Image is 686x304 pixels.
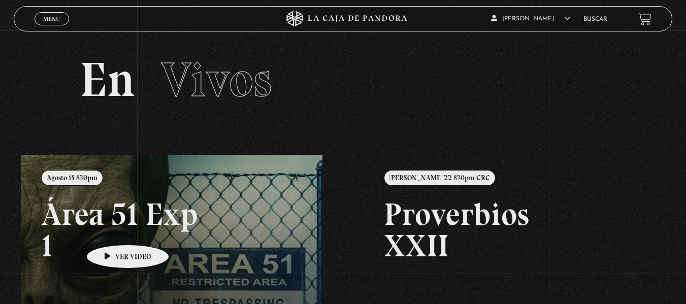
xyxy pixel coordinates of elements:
[638,12,651,25] a: View your shopping cart
[491,16,570,22] span: [PERSON_NAME]
[583,16,607,22] a: Buscar
[40,24,63,31] span: Cerrar
[161,51,272,109] span: Vivos
[80,56,607,104] h2: En
[43,16,60,22] span: Menu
